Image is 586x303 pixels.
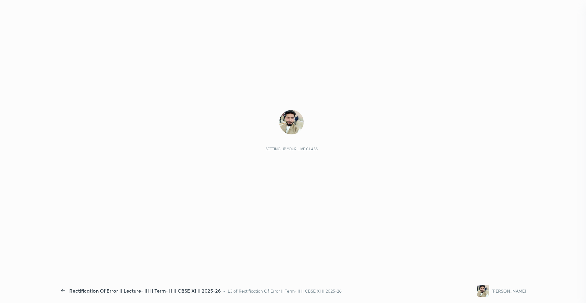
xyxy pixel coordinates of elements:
div: • [223,288,225,294]
div: Setting up your live class [266,147,318,151]
div: [PERSON_NAME] [492,288,526,294]
img: fc0a0bd67a3b477f9557aca4a29aa0ad.19086291_AOh14GgchNdmiCeYbMdxktaSN3Z4iXMjfHK5yk43KqG_6w%3Ds96-c [279,110,304,134]
div: Rectification Of Error || Lecture- III || Term- II || CBSE XI || 2025-26 [69,287,221,294]
div: L3 of Rectification Of Error || Term- II || CBSE XI || 2025-26 [228,288,342,294]
img: fc0a0bd67a3b477f9557aca4a29aa0ad.19086291_AOh14GgchNdmiCeYbMdxktaSN3Z4iXMjfHK5yk43KqG_6w%3Ds96-c [477,285,489,297]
